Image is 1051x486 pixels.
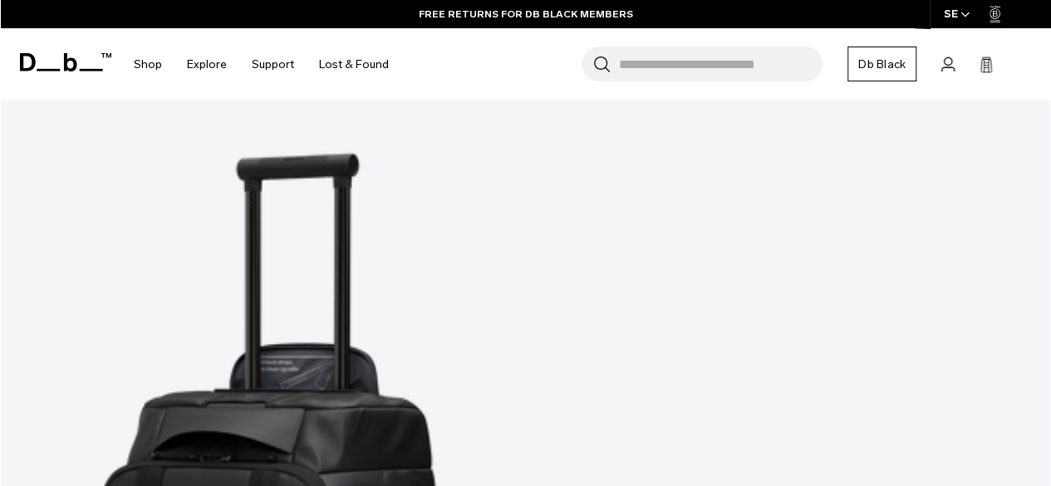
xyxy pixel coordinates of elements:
nav: Main Navigation [121,28,401,101]
a: Support [252,35,294,94]
a: Db Black [847,47,916,81]
a: Shop [134,35,162,94]
a: Explore [187,35,227,94]
a: Lost & Found [319,35,389,94]
a: FREE RETURNS FOR DB BLACK MEMBERS [419,7,633,22]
